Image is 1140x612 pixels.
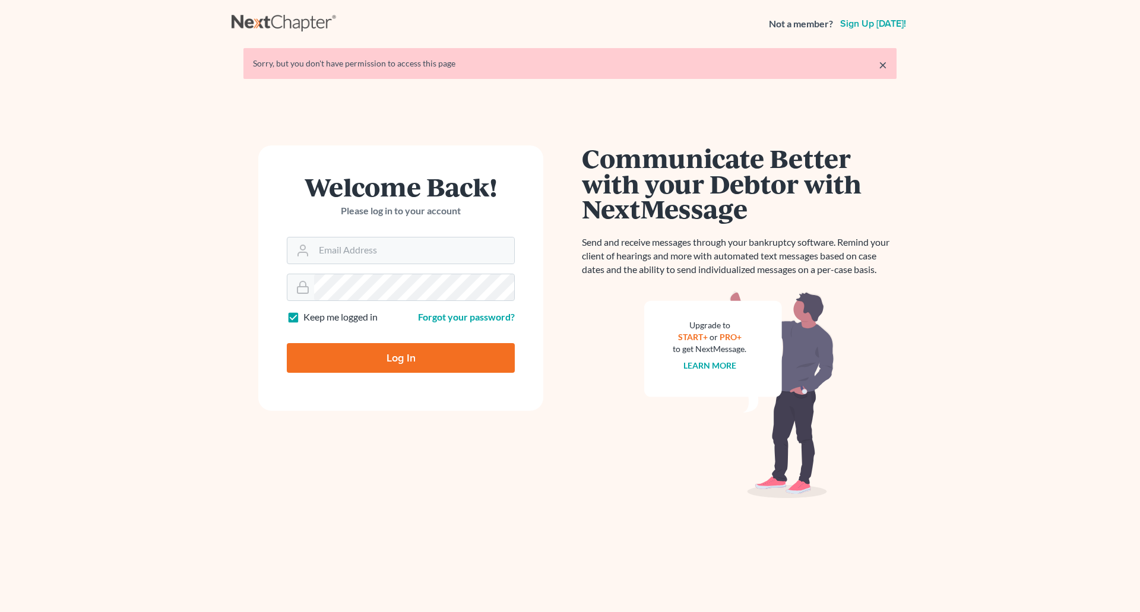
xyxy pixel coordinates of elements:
[838,19,908,28] a: Sign up [DATE]!
[678,332,708,342] a: START+
[287,204,515,218] p: Please log in to your account
[879,58,887,72] a: ×
[683,360,736,370] a: Learn more
[720,332,742,342] a: PRO+
[418,311,515,322] a: Forgot your password?
[673,319,746,331] div: Upgrade to
[253,58,887,69] div: Sorry, but you don't have permission to access this page
[673,343,746,355] div: to get NextMessage.
[644,291,834,499] img: nextmessage_bg-59042aed3d76b12b5cd301f8e5b87938c9018125f34e5fa2b7a6b67550977c72.svg
[287,174,515,199] h1: Welcome Back!
[287,343,515,373] input: Log In
[769,17,833,31] strong: Not a member?
[710,332,718,342] span: or
[582,145,897,221] h1: Communicate Better with your Debtor with NextMessage
[582,236,897,277] p: Send and receive messages through your bankruptcy software. Remind your client of hearings and mo...
[314,237,514,264] input: Email Address
[303,310,378,324] label: Keep me logged in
